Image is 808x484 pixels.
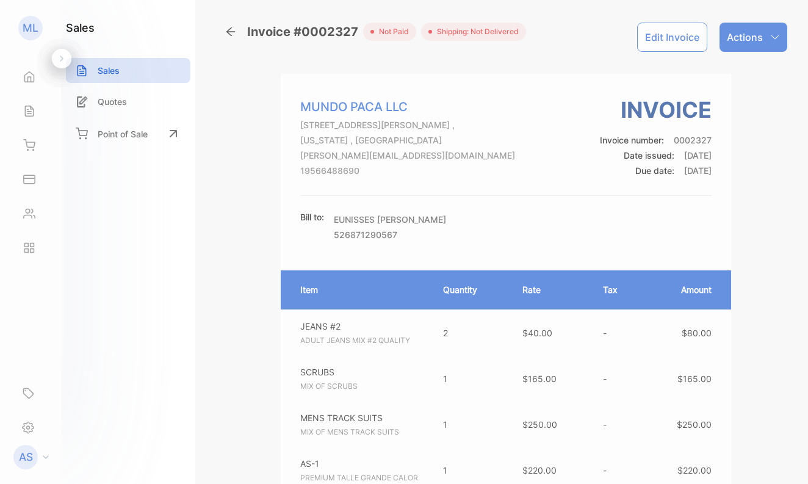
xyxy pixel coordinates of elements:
p: Bill to: [300,211,324,223]
a: Quotes [66,89,190,114]
p: Quantity [443,283,498,296]
p: 19566488690 [300,164,515,177]
span: [DATE] [684,150,712,161]
a: Point of Sale [66,120,190,147]
span: Invoice number: [600,135,664,145]
p: AS [19,449,33,465]
p: ML [23,20,38,36]
p: 1 [443,372,498,385]
p: MENS TRACK SUITS [300,411,421,424]
span: [DATE] [684,165,712,176]
p: Quotes [98,95,127,108]
p: [US_STATE] , [GEOGRAPHIC_DATA] [300,134,515,146]
span: $250.00 [522,419,557,430]
p: Point of Sale [98,128,148,140]
p: 1 [443,418,498,431]
p: MIX OF SCRUBS [300,381,421,392]
p: Actions [727,30,763,45]
p: 1 [443,464,498,477]
span: $165.00 [522,374,557,384]
span: not paid [374,26,409,37]
p: - [603,418,632,431]
span: $220.00 [522,465,557,475]
p: EUNISSES [PERSON_NAME] [334,213,446,226]
p: Item [300,283,419,296]
p: Rate [522,283,579,296]
span: $40.00 [522,328,552,338]
p: 526871290567 [334,228,446,241]
p: AS-1 [300,457,421,470]
p: [STREET_ADDRESS][PERSON_NAME] , [300,118,515,131]
p: Tax [603,283,632,296]
p: JEANS #2 [300,320,421,333]
h1: sales [66,20,95,36]
p: Amount [656,283,712,296]
span: Shipping: Not Delivered [432,26,519,37]
p: [PERSON_NAME][EMAIL_ADDRESS][DOMAIN_NAME] [300,149,515,162]
h3: Invoice [600,93,712,126]
p: PREMIUM TALLE GRANDE CALOR [300,472,421,483]
p: - [603,464,632,477]
p: Sales [98,64,120,77]
span: Invoice #0002327 [247,23,363,41]
button: Actions [720,23,787,52]
span: $80.00 [682,328,712,338]
a: Sales [66,58,190,83]
span: $165.00 [677,374,712,384]
p: ADULT JEANS MIX #2 QUALITY [300,335,421,346]
button: Edit Invoice [637,23,707,52]
span: $220.00 [677,465,712,475]
p: SCRUBS [300,366,421,378]
span: Date issued: [624,150,674,161]
p: MIX OF MENS TRACK SUITS [300,427,421,438]
p: - [603,327,632,339]
span: 0002327 [674,135,712,145]
p: - [603,372,632,385]
p: 2 [443,327,498,339]
span: $250.00 [677,419,712,430]
span: Due date: [635,165,674,176]
p: MUNDO PACA LLC [300,98,515,116]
